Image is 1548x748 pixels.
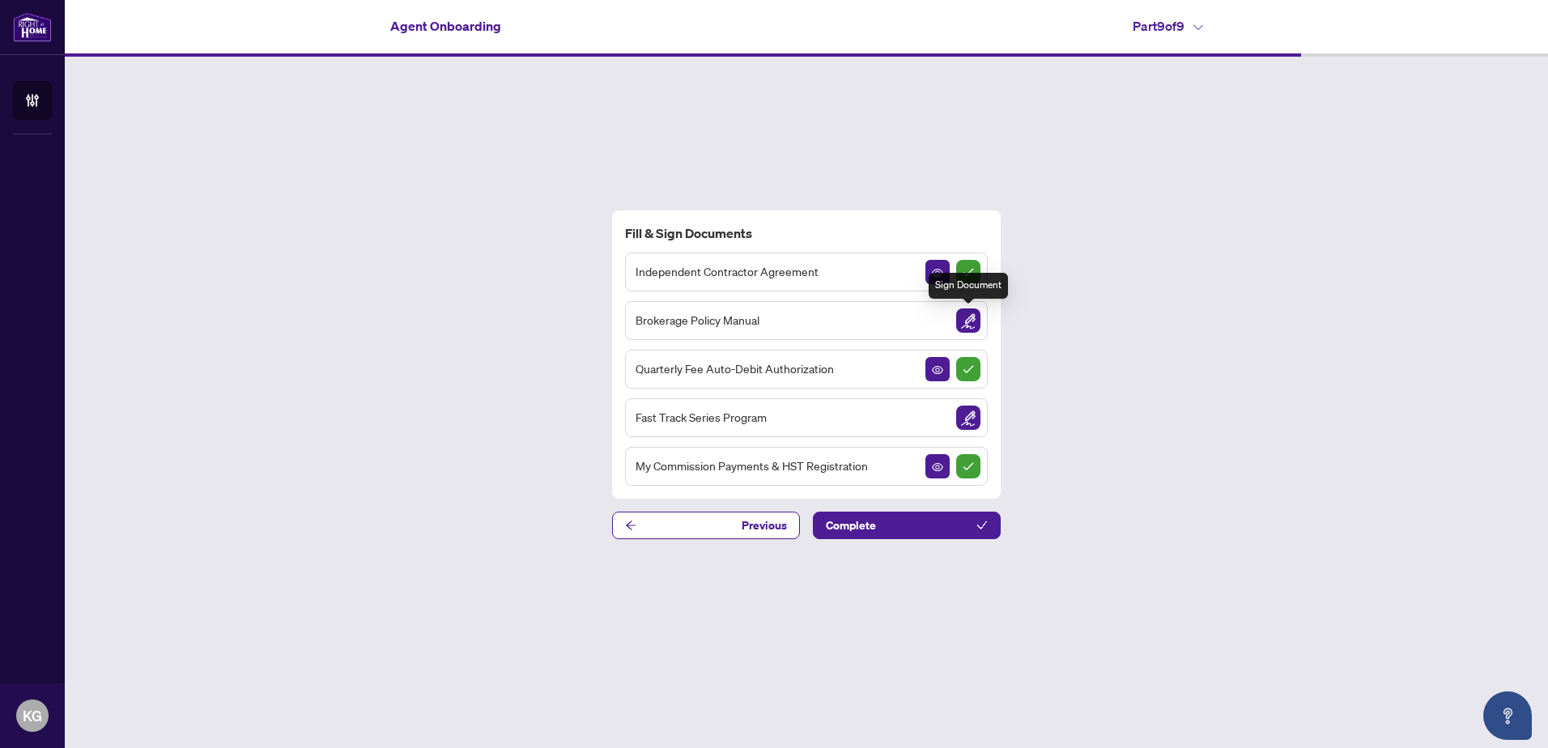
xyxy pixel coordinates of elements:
[636,408,767,427] span: Fast Track Series Program
[932,267,943,278] span: View Document
[636,457,868,475] span: My Commission Payments & HST Registration
[612,512,800,539] button: Previous
[742,512,787,538] span: Previous
[390,16,501,36] h4: Agent Onboarding
[956,357,980,381] img: Sign Completed
[976,520,988,531] span: check
[625,520,636,531] span: arrow-left
[625,223,988,243] h4: Fill & Sign Documents
[1483,691,1532,740] button: Open asap
[13,12,52,42] img: logo
[636,359,834,378] span: Quarterly Fee Auto-Debit Authorization
[636,311,759,329] span: Brokerage Policy Manual
[932,364,943,376] span: View Document
[956,454,980,478] img: Sign Completed
[23,704,42,727] span: KG
[929,273,1008,299] div: Sign Document
[636,262,819,281] span: Independent Contractor Agreement
[826,512,876,538] span: Complete
[932,461,943,473] span: View Document
[1133,16,1203,36] h4: Part 9 of 9
[956,308,980,333] img: Sign Document
[956,260,980,284] img: Sign Completed
[813,512,1001,539] button: Complete
[956,406,980,430] img: Sign Document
